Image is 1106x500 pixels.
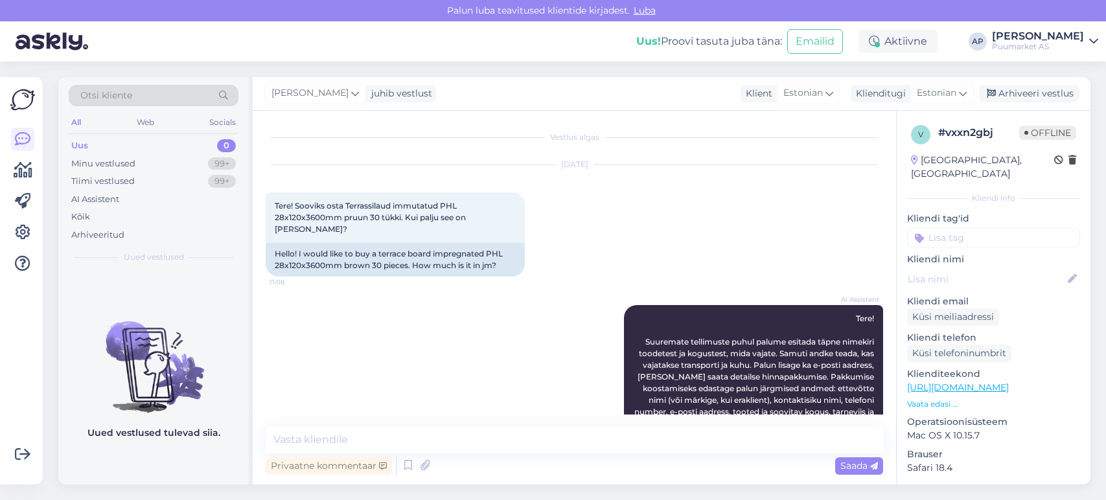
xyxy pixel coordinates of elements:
[71,175,135,188] div: Tiimi vestlused
[741,87,772,100] div: Klient
[907,448,1080,461] p: Brauser
[71,229,124,242] div: Arhiveeritud
[969,32,987,51] div: AP
[907,331,1080,345] p: Kliendi telefon
[71,193,119,206] div: AI Assistent
[907,381,1009,393] a: [URL][DOMAIN_NAME]
[911,153,1054,181] div: [GEOGRAPHIC_DATA], [GEOGRAPHIC_DATA]
[907,228,1080,247] input: Lisa tag
[918,130,923,139] span: v
[208,175,236,188] div: 99+
[630,5,660,16] span: Luba
[266,457,392,475] div: Privaatne kommentaar
[858,30,938,53] div: Aktiivne
[636,34,782,49] div: Proovi tasuta juba täna:
[907,253,1080,266] p: Kliendi nimi
[907,295,1080,308] p: Kliendi email
[907,367,1080,381] p: Klienditeekond
[270,277,318,287] span: 11:08
[992,31,1098,52] a: [PERSON_NAME]Puumarket AS
[992,41,1084,52] div: Puumarket AS
[907,212,1080,225] p: Kliendi tag'id
[10,87,35,112] img: Askly Logo
[87,426,220,440] p: Uued vestlused tulevad siia.
[917,86,956,100] span: Estonian
[787,29,843,54] button: Emailid
[783,86,823,100] span: Estonian
[275,201,468,234] span: Tere! Sooviks osta Terrassilaud immutatud PHL 28x120x3600mm pruun 30 tükki. Kui palju see on [PER...
[840,460,878,472] span: Saada
[71,157,135,170] div: Minu vestlused
[1019,126,1076,140] span: Offline
[907,308,999,326] div: Küsi meiliaadressi
[266,243,525,277] div: Hello! I would like to buy a terrace board impregnated PHL 28x120x3600mm brown 30 pieces. How muc...
[907,415,1080,429] p: Operatsioonisüsteem
[851,87,906,100] div: Klienditugi
[208,157,236,170] div: 99+
[979,85,1079,102] div: Arhiveeri vestlus
[71,210,90,223] div: Kõik
[907,192,1080,204] div: Kliendi info
[271,86,349,100] span: [PERSON_NAME]
[907,398,1080,410] p: Vaata edasi ...
[134,114,157,131] div: Web
[938,125,1019,141] div: # vxxn2gbj
[69,114,84,131] div: All
[58,298,249,415] img: No chats
[908,272,1065,286] input: Lisa nimi
[907,429,1080,442] p: Mac OS X 10.15.7
[992,31,1084,41] div: [PERSON_NAME]
[207,114,238,131] div: Socials
[217,139,236,152] div: 0
[80,89,132,102] span: Otsi kliente
[366,87,432,100] div: juhib vestlust
[907,345,1011,362] div: Küsi telefoninumbrit
[124,251,184,263] span: Uued vestlused
[266,131,883,143] div: Vestlus algas
[636,35,661,47] b: Uus!
[907,461,1080,475] p: Safari 18.4
[831,295,879,304] span: AI Assistent
[71,139,88,152] div: Uus
[266,159,883,170] div: [DATE]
